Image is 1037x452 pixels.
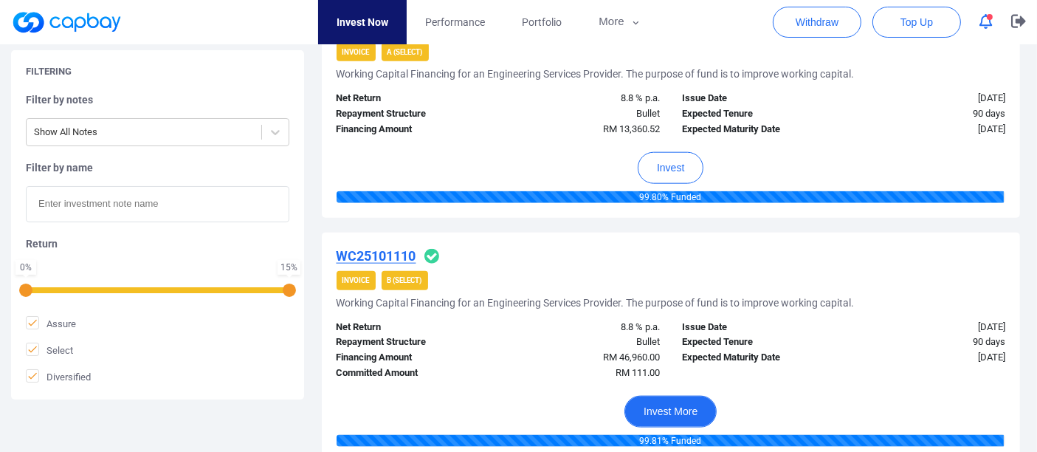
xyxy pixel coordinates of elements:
div: Bullet [498,335,671,350]
div: Financing Amount [325,350,498,366]
div: 90 days [844,106,1016,122]
div: Repayment Structure [325,335,498,350]
strong: Invoice [342,48,370,56]
span: RM 46,960.00 [603,352,660,363]
span: RM 13,360.52 [603,123,660,134]
input: Enter investment note name [26,186,289,222]
div: Net Return [325,320,498,335]
div: [DATE] [844,91,1016,106]
strong: Invoice [342,276,370,284]
div: 90 days [844,335,1016,350]
h5: Working Capital Financing for an Engineering Services Provider. The purpose of fund is to improve... [337,296,855,309]
div: Expected Maturity Date [671,350,844,366]
button: Withdraw [773,7,861,38]
span: Diversified [26,369,91,384]
div: 0 % [18,263,33,272]
div: 8.8 % p.a. [498,320,671,335]
button: Invest More [624,396,717,428]
div: Financing Amount [325,122,498,137]
button: Top Up [872,7,961,38]
div: 8.8 % p.a. [498,91,671,106]
div: [DATE] [844,122,1016,137]
div: Net Return [325,91,498,106]
div: 99.81 % Funded [337,435,1005,447]
div: 15 % [280,263,297,272]
span: Performance [425,14,485,30]
span: Select [26,343,73,357]
span: Portfolio [522,14,562,30]
div: 99.80 % Funded [337,191,1005,203]
span: RM 111.00 [616,367,660,378]
h5: Return [26,237,289,250]
div: Repayment Structure [325,106,498,122]
h5: Working Capital Financing for an Engineering Services Provider. The purpose of fund is to improve... [337,67,855,81]
h5: Filtering [26,65,72,78]
button: Invest [638,152,703,184]
div: [DATE] [844,350,1016,366]
strong: B (Select) [387,276,422,284]
div: [DATE] [844,320,1016,335]
div: Bullet [498,106,671,122]
div: Expected Maturity Date [671,122,844,137]
span: Assure [26,316,76,331]
div: Issue Date [671,91,844,106]
div: Expected Tenure [671,335,844,350]
div: Committed Amount [325,366,498,381]
div: Issue Date [671,320,844,335]
span: Top Up [900,15,933,30]
h5: Filter by notes [26,93,289,106]
u: WC25101110 [337,248,416,264]
h5: Filter by name [26,161,289,174]
div: Expected Tenure [671,106,844,122]
strong: A (Select) [387,48,423,56]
